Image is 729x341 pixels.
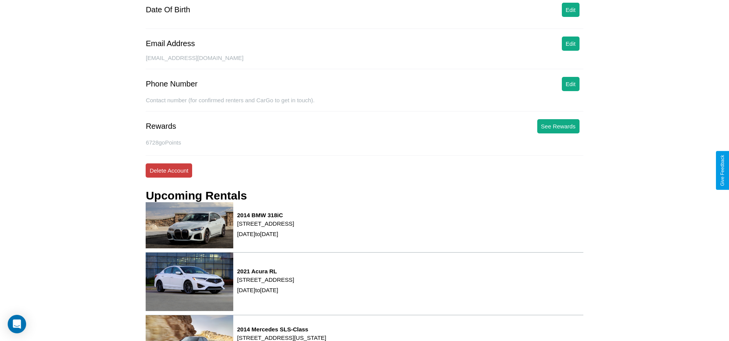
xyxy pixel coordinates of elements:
p: 6728 goPoints [146,137,583,148]
button: Edit [562,37,580,51]
button: See Rewards [537,119,580,133]
div: Rewards [146,122,176,131]
div: Open Intercom Messenger [8,315,26,333]
h3: 2021 Acura RL [237,268,294,274]
button: Edit [562,3,580,17]
div: Phone Number [146,80,198,88]
p: [DATE] to [DATE] [237,285,294,295]
div: Email Address [146,39,195,48]
img: rental [146,253,233,311]
button: Edit [562,77,580,91]
h3: Upcoming Rentals [146,189,247,202]
div: [EMAIL_ADDRESS][DOMAIN_NAME] [146,55,583,69]
div: Contact number (for confirmed renters and CarGo to get in touch). [146,97,583,111]
div: Give Feedback [720,155,725,186]
p: [STREET_ADDRESS] [237,218,294,229]
img: rental [146,202,233,248]
p: [DATE] to [DATE] [237,229,294,239]
h3: 2014 BMW 318iC [237,212,294,218]
h3: 2014 Mercedes SLS-Class [237,326,326,333]
button: Delete Account [146,163,192,178]
p: [STREET_ADDRESS] [237,274,294,285]
div: Date Of Birth [146,5,190,14]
